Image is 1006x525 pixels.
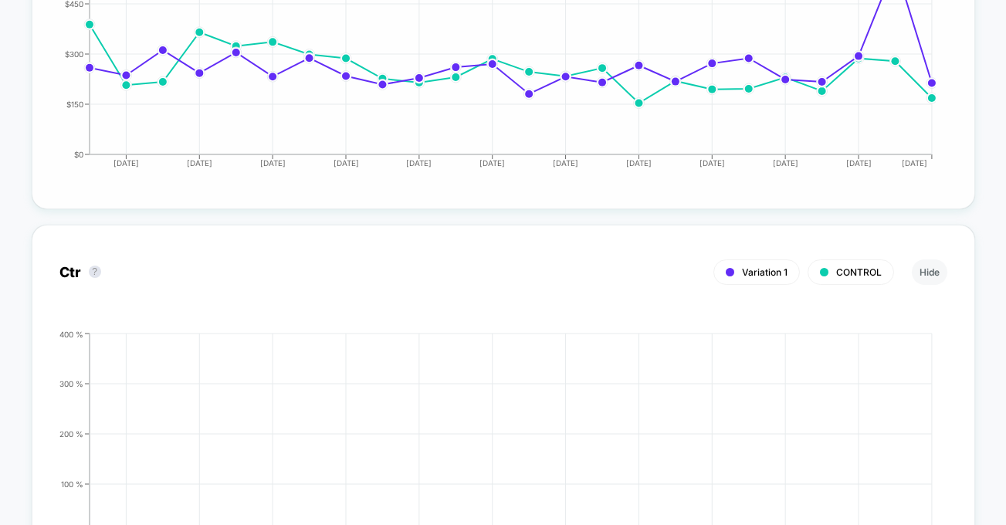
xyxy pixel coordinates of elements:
button: Hide [912,259,947,285]
tspan: 300 % [59,379,83,388]
span: CONTROL [836,266,882,278]
tspan: [DATE] [260,158,286,168]
tspan: [DATE] [902,158,927,168]
tspan: [DATE] [846,158,872,168]
tspan: 400 % [59,330,83,339]
span: Variation 1 [742,266,788,278]
tspan: [DATE] [113,158,139,168]
tspan: [DATE] [334,158,359,168]
tspan: $300 [65,49,83,59]
tspan: [DATE] [406,158,432,168]
tspan: [DATE] [699,158,725,168]
tspan: [DATE] [479,158,505,168]
tspan: $0 [74,150,83,159]
tspan: 100 % [61,479,83,489]
tspan: [DATE] [773,158,798,168]
tspan: [DATE] [187,158,212,168]
tspan: [DATE] [626,158,652,168]
tspan: $150 [66,100,83,109]
tspan: [DATE] [553,158,578,168]
button: ? [89,266,101,278]
tspan: 200 % [59,429,83,439]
